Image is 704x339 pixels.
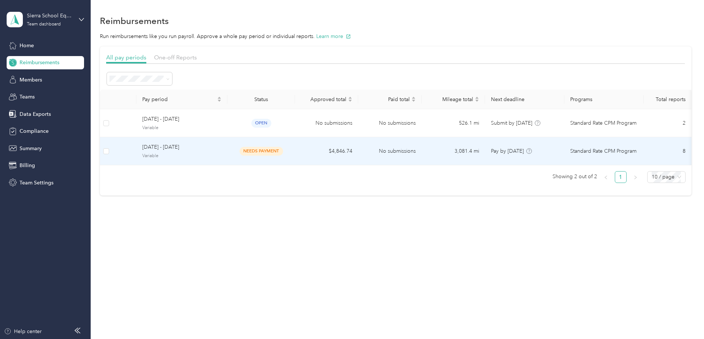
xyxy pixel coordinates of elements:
[491,148,524,154] span: Pay by [DATE]
[652,172,681,183] span: 10 / page
[422,109,485,137] td: 526.1 mi
[20,42,34,49] span: Home
[100,32,691,40] p: Run reimbursements like you run payroll. Approve a whole pay period or individual reports.
[20,76,42,84] span: Members
[570,147,637,155] span: Standard Rate CPM Program
[411,98,416,103] span: caret-down
[142,125,222,131] span: Variable
[295,109,358,137] td: No submissions
[422,90,485,109] th: Mileage total
[491,120,532,126] span: Submit by [DATE]
[142,96,216,103] span: Pay period
[217,96,222,100] span: caret-up
[233,96,289,103] div: Status
[20,162,35,169] span: Billing
[644,109,691,137] td: 2
[644,90,691,109] th: Total reports
[615,172,626,183] a: 1
[570,119,637,127] span: Standard Rate CPM Program
[633,175,638,180] span: right
[364,96,410,103] span: Paid total
[27,22,61,27] div: Team dashboard
[422,137,485,165] td: 3,081.4 mi
[644,137,691,165] td: 8
[348,96,352,100] span: caret-up
[142,143,222,151] span: [DATE] - [DATE]
[100,17,169,25] h1: Reimbursements
[358,137,422,165] td: No submissions
[295,90,358,109] th: Approved total
[20,179,53,187] span: Team Settings
[358,90,422,109] th: Paid total
[600,171,612,183] button: left
[142,115,222,123] span: [DATE] - [DATE]
[411,96,416,100] span: caret-up
[4,328,42,335] button: Help center
[647,171,686,183] div: Page Size
[217,98,222,103] span: caret-down
[136,90,227,109] th: Pay period
[600,171,612,183] li: Previous Page
[615,171,627,183] li: 1
[630,171,641,183] button: right
[106,54,146,61] span: All pay periods
[475,98,479,103] span: caret-down
[485,90,564,109] th: Next deadline
[553,171,597,182] span: Showing 2 out of 2
[20,93,35,101] span: Teams
[428,96,473,103] span: Mileage total
[604,175,608,180] span: left
[20,145,42,152] span: Summary
[154,54,197,61] span: One-off Reports
[301,96,346,103] span: Approved total
[240,147,283,155] span: needs payment
[251,119,271,127] span: open
[348,98,352,103] span: caret-down
[564,90,644,109] th: Programs
[20,110,51,118] span: Data Exports
[475,96,479,100] span: caret-up
[20,127,49,135] span: Compliance
[20,59,59,66] span: Reimbursements
[142,153,222,159] span: Variable
[295,137,358,165] td: $4,846.74
[663,298,704,339] iframe: Everlance-gr Chat Button Frame
[316,32,351,40] button: Learn more
[358,109,422,137] td: No submissions
[630,171,641,183] li: Next Page
[27,12,73,20] div: Sierra School Equipment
